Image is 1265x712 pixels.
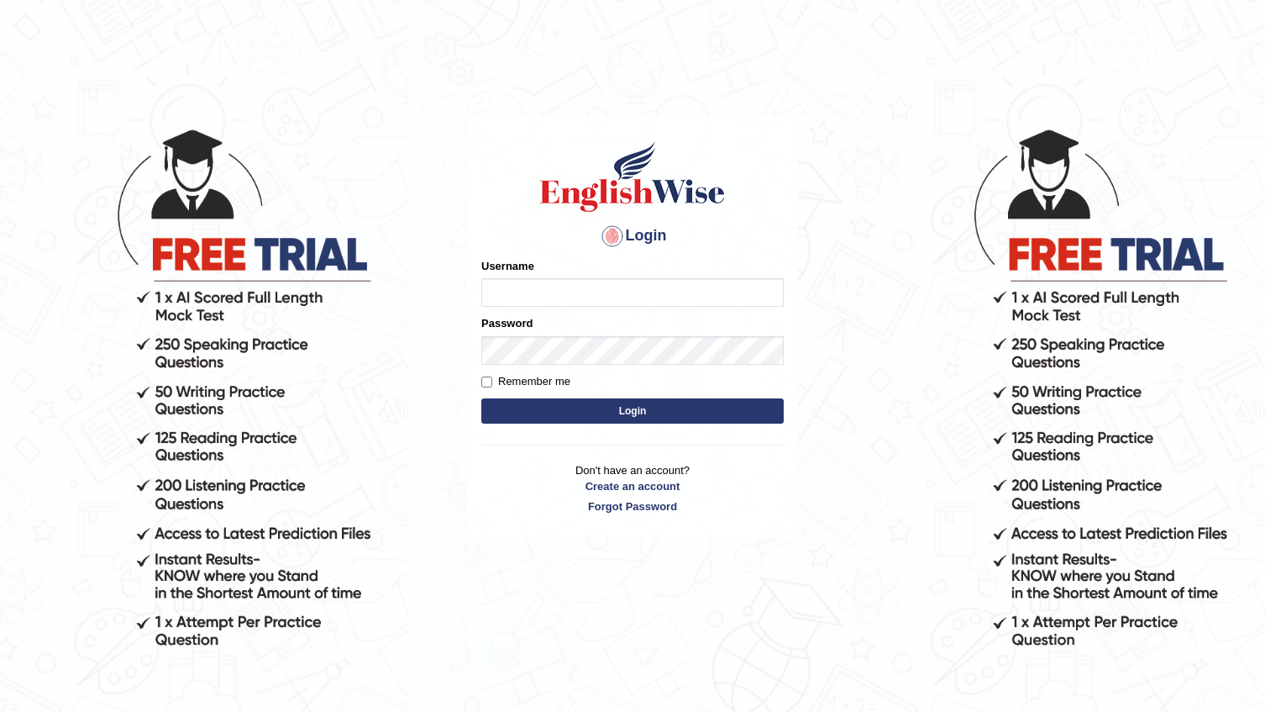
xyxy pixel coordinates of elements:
a: Create an account [481,478,784,494]
img: Logo of English Wise sign in for intelligent practice with AI [537,139,728,214]
label: Remember me [481,373,570,390]
a: Forgot Password [481,498,784,514]
label: Username [481,258,534,274]
h4: Login [481,223,784,250]
input: Remember me [481,377,492,388]
button: Login [481,398,784,424]
label: Password [481,315,533,331]
p: Don't have an account? [481,462,784,514]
